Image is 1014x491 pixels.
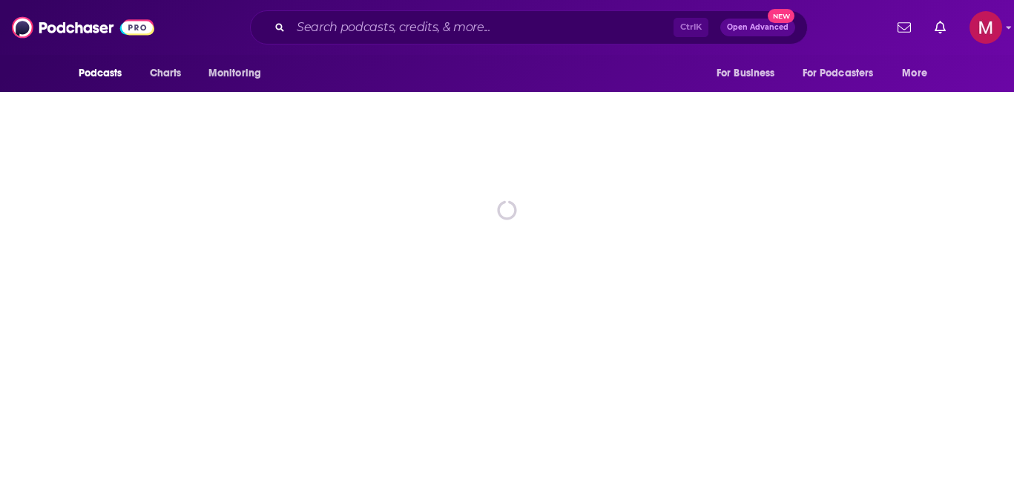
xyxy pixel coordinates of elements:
[208,63,261,84] span: Monitoring
[727,24,789,31] span: Open Advanced
[79,63,122,84] span: Podcasts
[674,18,708,37] span: Ctrl K
[150,63,182,84] span: Charts
[803,63,874,84] span: For Podcasters
[929,15,952,40] a: Show notifications dropdown
[793,59,895,88] button: open menu
[250,10,808,45] div: Search podcasts, credits, & more...
[892,59,946,88] button: open menu
[902,63,927,84] span: More
[892,15,917,40] a: Show notifications dropdown
[12,13,154,42] img: Podchaser - Follow, Share and Rate Podcasts
[768,9,794,23] span: New
[706,59,794,88] button: open menu
[68,59,142,88] button: open menu
[717,63,775,84] span: For Business
[969,11,1002,44] img: User Profile
[140,59,191,88] a: Charts
[291,16,674,39] input: Search podcasts, credits, & more...
[198,59,280,88] button: open menu
[969,11,1002,44] span: Logged in as mgatti
[720,19,795,36] button: Open AdvancedNew
[969,11,1002,44] button: Show profile menu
